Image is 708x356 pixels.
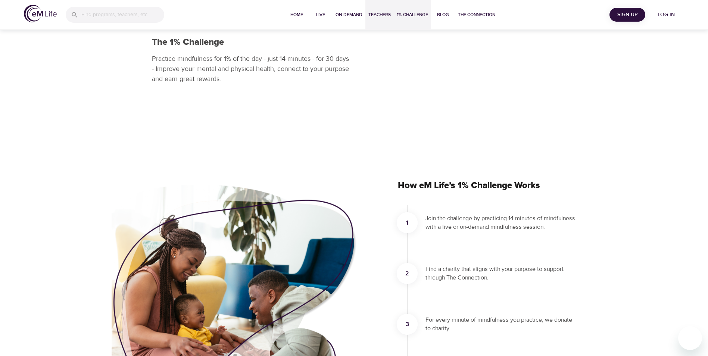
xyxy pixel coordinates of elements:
[398,174,587,197] h2: How eM Life’s 1% Challenge Works
[24,5,57,22] img: logo
[81,7,164,23] input: Find programs, teachers, etc...
[458,11,495,19] span: The Connection
[397,263,418,284] div: 2
[336,11,362,19] span: On-Demand
[152,37,350,48] h2: The 1% Challenge
[425,316,578,333] p: For every minute of mindfulness you practice, we donate to charity.
[288,11,306,19] span: Home
[152,54,350,84] p: Practice mindfulness for 1% of the day - just 14 minutes - for 30 days - Improve your mental and ...
[312,11,330,19] span: Live
[397,212,418,233] div: 1
[425,265,578,282] p: Find a charity that aligns with your purpose to support through The Connection.
[397,11,428,19] span: 1% Challenge
[609,8,645,22] button: Sign Up
[397,314,418,335] div: 3
[368,11,391,19] span: Teachers
[648,8,684,22] button: Log in
[651,10,681,19] span: Log in
[434,11,452,19] span: Blog
[678,326,702,350] iframe: Button to launch messaging window
[425,214,578,231] p: Join the challenge by practicing 14 minutes of mindfulness with a live or on-demand mindfulness s...
[612,10,642,19] span: Sign Up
